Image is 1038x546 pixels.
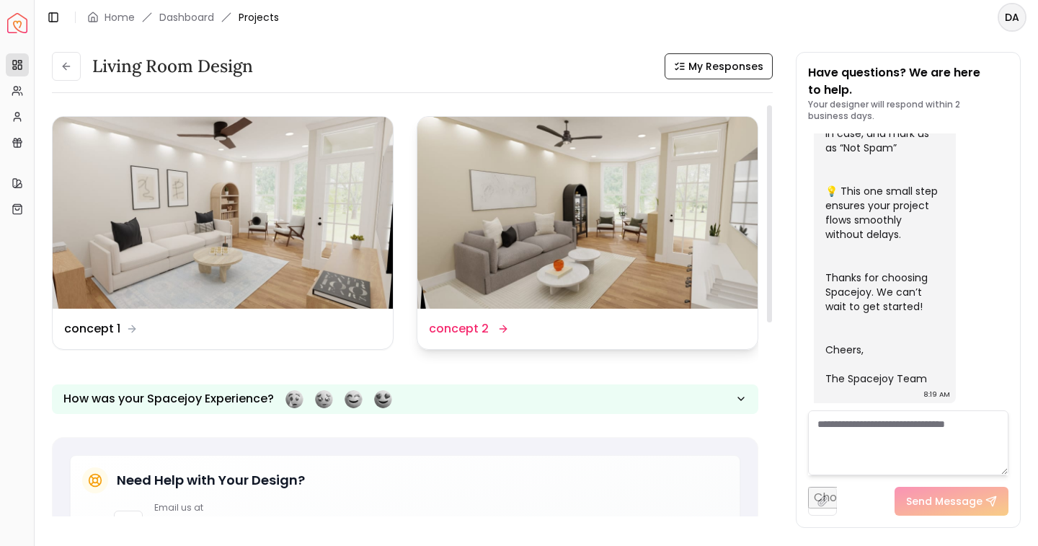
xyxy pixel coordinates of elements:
[7,13,27,33] a: Spacejoy
[429,320,489,338] dd: concept 2
[52,116,394,350] a: concept 1concept 1
[117,470,305,490] h5: Need Help with Your Design?
[7,13,27,33] img: Spacejoy Logo
[417,117,758,309] img: concept 2
[159,10,214,25] a: Dashboard
[64,320,120,338] dd: concept 1
[999,4,1025,30] span: DA
[52,384,758,414] button: How was your Spacejoy Experience?Feeling terribleFeeling badFeeling goodFeeling awesome
[87,10,279,25] nav: breadcrumb
[998,3,1026,32] button: DA
[92,55,253,78] h3: Living Room design
[239,10,279,25] span: Projects
[808,64,1008,99] p: Have questions? We are here to help.
[63,390,274,408] p: How was your Spacejoy Experience?
[154,502,250,514] p: Email us at
[923,387,950,402] div: 8:19 AM
[105,10,135,25] a: Home
[688,59,763,74] span: My Responses
[417,116,758,350] a: concept 2concept 2
[53,117,393,309] img: concept 1
[808,99,1008,122] p: Your designer will respond within 2 business days.
[665,53,773,79] button: My Responses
